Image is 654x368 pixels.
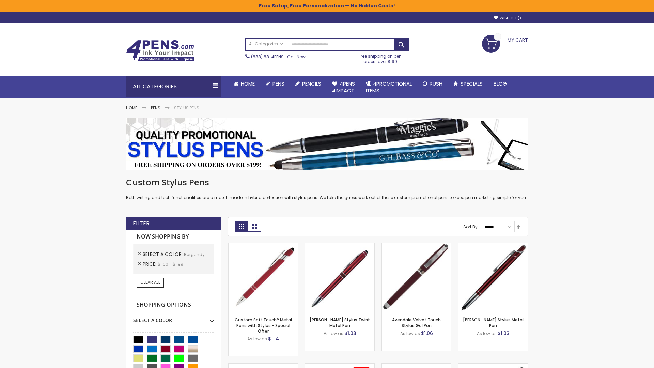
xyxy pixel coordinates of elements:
span: As low as [324,331,343,336]
span: As low as [247,336,267,342]
h1: Custom Stylus Pens [126,177,528,188]
a: Pens [151,105,160,111]
span: All Categories [249,41,283,47]
span: $1.14 [268,335,279,342]
a: (888) 88-4PENS [251,54,284,60]
strong: Stylus Pens [174,105,199,111]
img: Custom Soft Touch® Metal Pens with Stylus-Burgundy [229,243,298,312]
a: Custom Soft Touch® Metal Pens with Stylus - Special Offer [235,317,292,334]
a: Colter Stylus Twist Metal Pen-Burgundy [305,243,374,248]
span: $1.03 [498,330,510,337]
strong: Filter [133,220,150,227]
span: Clear All [140,279,160,285]
span: Select A Color [143,251,184,258]
span: Pencils [302,80,321,87]
a: [PERSON_NAME] Stylus Twist Metal Pen [310,317,370,328]
span: As low as [477,331,497,336]
label: Sort By [463,224,478,230]
a: Rush [417,76,448,91]
a: Blog [488,76,512,91]
a: Custom Soft Touch® Metal Pens with Stylus-Burgundy [229,243,298,248]
span: 4PROMOTIONAL ITEMS [366,80,412,94]
a: Olson Stylus Metal Pen-Burgundy [458,243,528,248]
a: Home [228,76,260,91]
span: As low as [400,331,420,336]
span: Blog [494,80,507,87]
span: Price [143,261,158,267]
a: 4PROMOTIONALITEMS [360,76,417,98]
div: Both writing and tech functionalities are a match made in hybrid perfection with stylus pens. We ... [126,177,528,201]
span: $1.00 - $1.99 [158,261,183,267]
span: $1.03 [344,330,356,337]
a: Avendale Velvet Touch Stylus Gel Pen [392,317,441,328]
span: Burgundy [184,251,205,257]
img: Olson Stylus Metal Pen-Burgundy [458,243,528,312]
img: Stylus Pens [126,118,528,170]
a: Avendale Velvet Touch Stylus Gel Pen-Burgundy [382,243,451,248]
div: Free shipping on pen orders over $199 [352,51,409,64]
span: Home [241,80,255,87]
img: Avendale Velvet Touch Stylus Gel Pen-Burgundy [382,243,451,312]
strong: Now Shopping by [133,230,214,244]
span: Pens [272,80,284,87]
div: All Categories [126,76,221,97]
strong: Grid [235,221,248,232]
span: $1.06 [421,330,433,337]
span: - Call Now! [251,54,307,60]
strong: Shopping Options [133,298,214,312]
a: Pens [260,76,290,91]
a: 4Pens4impact [327,76,360,98]
span: Specials [461,80,483,87]
span: 4Pens 4impact [332,80,355,94]
a: Pencils [290,76,327,91]
a: Wishlist [494,16,521,21]
a: All Categories [246,39,286,50]
img: Colter Stylus Twist Metal Pen-Burgundy [305,243,374,312]
a: Specials [448,76,488,91]
span: Rush [430,80,442,87]
img: 4Pens Custom Pens and Promotional Products [126,40,194,62]
a: [PERSON_NAME] Stylus Metal Pen [463,317,524,328]
a: Home [126,105,137,111]
div: Select A Color [133,312,214,324]
a: Clear All [137,278,164,287]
